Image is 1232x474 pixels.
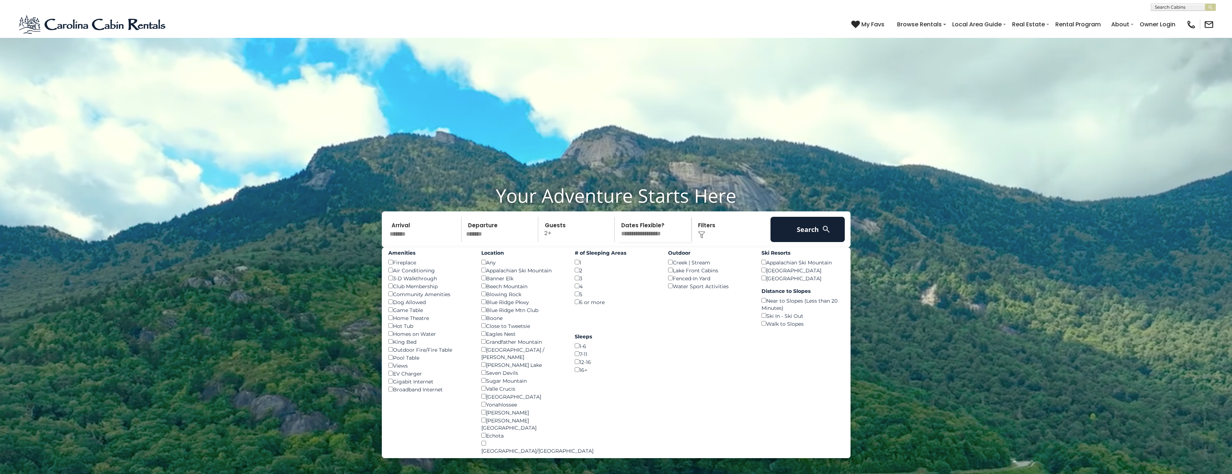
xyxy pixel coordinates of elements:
h1: Your Adventure Starts Here [5,184,1227,207]
img: search-regular-white.png [822,225,831,234]
label: Sleeps [575,333,657,340]
label: Distance to Slopes [761,288,844,295]
div: Beech Mountain [481,282,564,290]
div: Broadband Internet [388,385,471,393]
div: [GEOGRAPHIC_DATA] [761,274,844,282]
label: Amenities [388,249,471,256]
div: [GEOGRAPHIC_DATA] / [PERSON_NAME] [481,346,564,361]
div: 5 [575,290,657,298]
a: About [1108,18,1133,31]
div: Club Membership [388,282,471,290]
div: 6 or more [575,298,657,306]
div: [GEOGRAPHIC_DATA] [761,266,844,274]
div: Banner Elk [481,274,564,282]
div: Blue Ridge Mtn Club [481,306,564,314]
div: Fenced-In Yard [668,274,751,282]
div: [PERSON_NAME] Lake [481,361,564,369]
div: Outdoor Fire/Fire Table [388,346,471,354]
div: 16+ [575,366,657,374]
div: Water Sport Activities [668,282,751,290]
label: Location [481,249,564,256]
div: 4 [575,282,657,290]
div: [PERSON_NAME][GEOGRAPHIC_DATA] [481,416,564,431]
button: Search [770,217,845,242]
div: Seven Devils [481,369,564,377]
div: 1 [575,258,657,266]
div: 2 [575,266,657,274]
span: My Favs [861,20,884,29]
div: 12-16 [575,358,657,366]
a: Real Estate [1008,18,1048,31]
div: King Bed [388,338,471,346]
div: Close to Tweetsie [481,322,564,330]
div: Hot Tub [388,322,471,330]
div: Near to Slopes (Less than 20 Minutes) [761,297,844,312]
div: 3-D Walkthrough [388,274,471,282]
div: Yonahlossee [481,400,564,408]
div: [GEOGRAPHIC_DATA]/[GEOGRAPHIC_DATA] [481,439,564,455]
div: Blue Ridge Pkwy [481,298,564,306]
label: # of Sleeping Areas [575,249,657,256]
div: Any [481,258,564,266]
div: Game Table [388,306,471,314]
div: 3 [575,274,657,282]
div: Home Theatre [388,314,471,322]
div: 7-11 [575,350,657,358]
img: mail-regular-black.png [1204,19,1214,30]
label: Ski Resorts [761,249,844,256]
div: Gigabit Internet [388,377,471,385]
div: EV Charger [388,369,471,377]
div: Creek | Stream [668,258,751,266]
a: Rental Program [1052,18,1104,31]
div: Dog Allowed [388,298,471,306]
div: 1-6 [575,342,657,350]
div: Ski In - Ski Out [761,312,844,320]
div: Views [388,361,471,369]
img: Blue-2.png [18,14,168,35]
div: Pool Table [388,354,471,361]
div: Walk to Slopes [761,320,844,328]
div: Grandfather Mountain [481,338,564,346]
a: My Favs [851,20,886,29]
label: Outdoor [668,249,751,256]
div: Homes on Water [388,330,471,338]
div: Valle Crucis [481,385,564,392]
div: Eagles Nest [481,330,564,338]
div: Air Conditioning [388,266,471,274]
div: Blowing Rock [481,290,564,298]
p: 2+ [540,217,615,242]
div: Lake Front Cabins [668,266,751,274]
img: phone-regular-black.png [1186,19,1196,30]
div: Boone [481,314,564,322]
a: Owner Login [1136,18,1179,31]
div: [PERSON_NAME] [481,408,564,416]
img: filter--v1.png [698,231,705,238]
a: Local Area Guide [949,18,1005,31]
div: Sugar Mountain [481,377,564,385]
div: Echota [481,431,564,439]
div: Fireplace [388,258,471,266]
div: Appalachian Ski Mountain [761,258,844,266]
div: Community Amenities [388,290,471,298]
div: Appalachian Ski Mountain [481,266,564,274]
a: Browse Rentals [893,18,945,31]
div: [GEOGRAPHIC_DATA] [481,392,564,400]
